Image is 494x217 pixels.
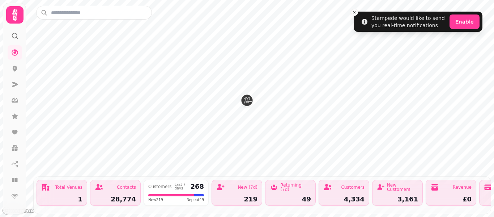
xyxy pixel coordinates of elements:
[323,196,365,203] div: 4,334
[430,196,472,203] div: £0
[270,196,311,203] div: 49
[387,183,418,192] div: New Customers
[148,197,163,203] span: New 219
[377,196,418,203] div: 3,161
[216,196,257,203] div: 219
[351,9,358,16] button: Close toast
[187,197,204,203] span: Repeat 49
[41,196,82,203] div: 1
[55,185,82,189] div: Total Venues
[95,196,136,203] div: 28,774
[148,184,172,189] div: Customers
[190,183,204,190] div: 268
[371,14,447,29] div: Stampede would like to send you real-time notifications
[450,14,480,29] button: Enable
[241,95,253,106] button: Number 90 Bar
[280,183,311,192] div: Returning (7d)
[117,185,136,189] div: Contacts
[175,183,188,190] div: Last 7 days
[238,185,257,189] div: New (7d)
[241,95,253,108] div: Map marker
[453,185,472,189] div: Revenue
[341,185,365,189] div: Customers
[2,206,34,215] a: Mapbox logo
